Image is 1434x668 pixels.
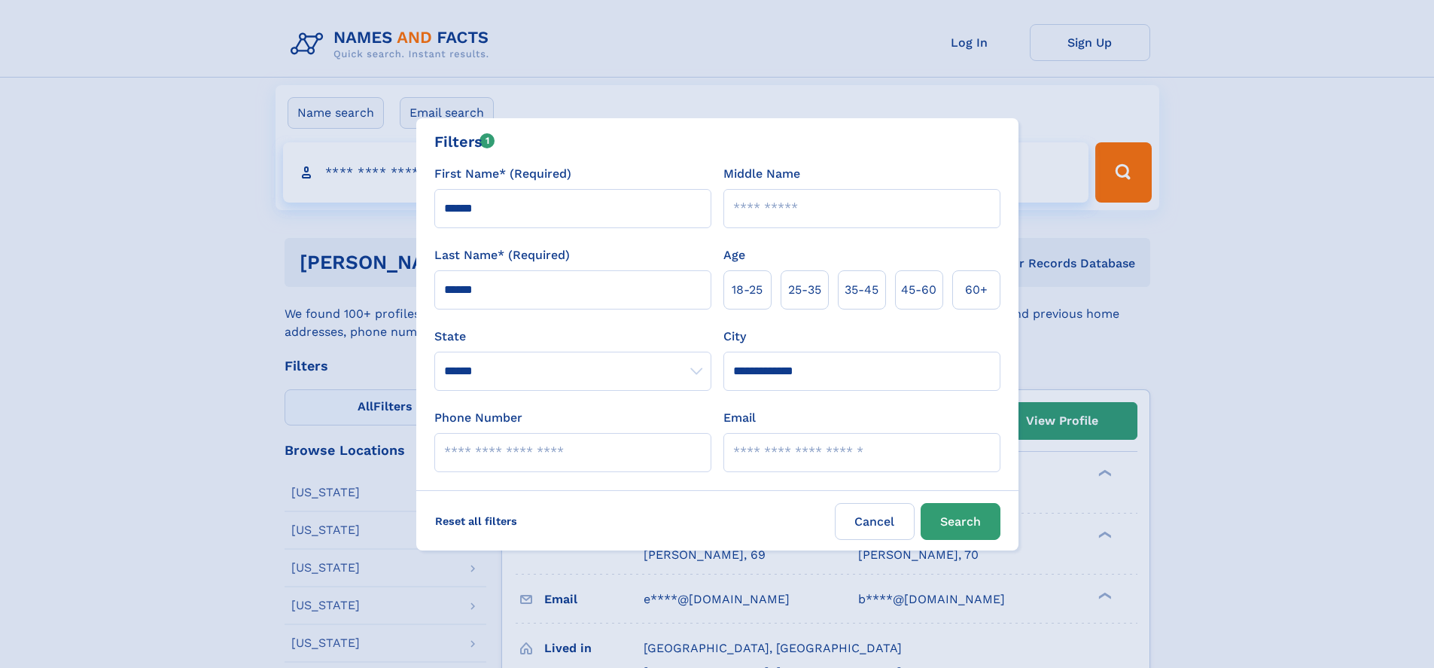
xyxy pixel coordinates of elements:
label: Cancel [835,503,915,540]
span: 25‑35 [788,281,821,299]
button: Search [921,503,1000,540]
label: Phone Number [434,409,522,427]
label: State [434,328,711,346]
label: Reset all filters [425,503,527,539]
label: City [723,328,746,346]
label: Middle Name [723,165,800,183]
span: 45‑60 [901,281,936,299]
label: Last Name* (Required) [434,246,570,264]
span: 35‑45 [845,281,878,299]
span: 60+ [965,281,988,299]
span: 18‑25 [732,281,763,299]
label: Age [723,246,745,264]
label: Email [723,409,756,427]
div: Filters [434,130,495,153]
label: First Name* (Required) [434,165,571,183]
